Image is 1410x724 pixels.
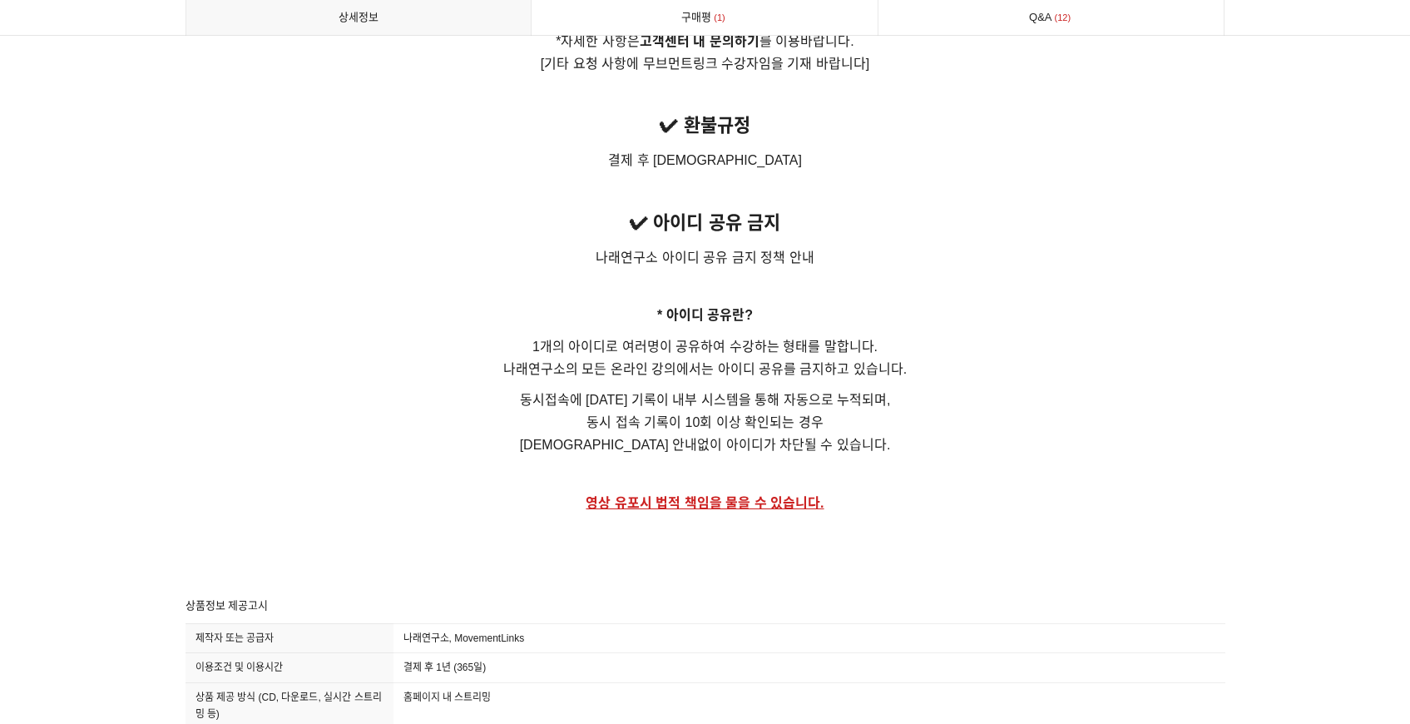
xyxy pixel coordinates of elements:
strong: ✔︎ 아이디 공유 금지 [630,212,779,233]
strong: * 아이디 공유란? [657,308,753,322]
span: 동시 접속 기록이 10회 이상 확인되는 경우 [586,415,823,429]
span: 나래연구소의 모든 온라인 강의에서는 아이디 공유를 금지하고 있습니다. [503,362,908,376]
div: 결제 후 1년 (365일) [393,653,1225,682]
div: 상품정보 제공고시 [186,597,1225,615]
span: 동시접속에 [DATE] 기록이 내부 시스템을 통해 자동으로 누적되며, [520,393,891,407]
u: 영상 유포시 법적 책임을 물을 수 있습니다. [586,496,824,510]
span: [DEMOGRAPHIC_DATA] 안내없이 아이디가 차단될 수 있습니다. [520,438,891,452]
span: 1 [711,9,728,27]
span: 1개의 아이디로 여러명이 공유하여 수강하는 형태를 말합니다. [532,340,878,354]
span: 결제 후 [DEMOGRAPHIC_DATA] [608,153,802,167]
span: *자세한 사항은 를 이용바랍니다. [기타 요청 사항에 무브먼트링크 수강자임을 기재 바랍니다] [541,34,870,71]
div: 나래연구소, MovementLinks [393,623,1225,652]
div: 이용조건 및 이용시간 [186,653,393,682]
div: 제작자 또는 공급자 [186,623,393,652]
strong: ✔︎ 환불규정 [660,115,750,136]
span: 12 [1052,9,1074,27]
a: 고객센터 내 문의하기 [640,34,759,48]
span: 나래연구소 아이디 공유 금지 정책 안내 [596,250,814,265]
